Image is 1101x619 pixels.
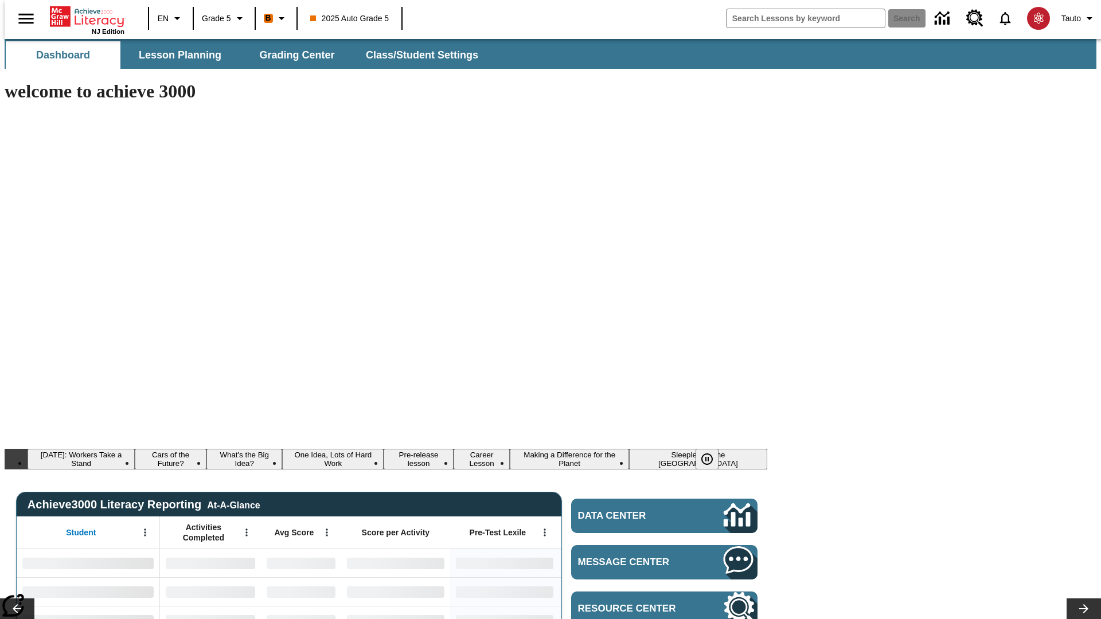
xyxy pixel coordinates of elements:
[571,545,758,579] a: Message Center
[357,41,487,69] button: Class/Student Settings
[990,3,1020,33] a: Notifications
[206,449,282,469] button: Slide 3 What's the Big Idea?
[153,8,189,29] button: Language: EN, Select a language
[366,49,478,62] span: Class/Student Settings
[454,449,510,469] button: Slide 6 Career Lesson
[28,449,135,469] button: Slide 1 Labor Day: Workers Take a Stand
[928,3,959,34] a: Data Center
[1057,8,1101,29] button: Profile/Settings
[1061,13,1081,25] span: Tauto
[259,8,293,29] button: Boost Class color is orange. Change class color
[282,449,384,469] button: Slide 4 One Idea, Lots of Hard Work
[266,11,271,25] span: B
[1067,598,1101,619] button: Lesson carousel, Next
[727,9,885,28] input: search field
[197,8,251,29] button: Grade: Grade 5, Select a grade
[36,49,90,62] span: Dashboard
[160,577,261,606] div: No Data,
[578,557,689,568] span: Message Center
[959,3,990,34] a: Resource Center, Will open in new tab
[1027,7,1050,30] img: avatar image
[139,49,221,62] span: Lesson Planning
[158,13,169,25] span: EN
[6,41,120,69] button: Dashboard
[362,527,430,538] span: Score per Activity
[166,522,241,543] span: Activities Completed
[123,41,237,69] button: Lesson Planning
[261,549,341,577] div: No Data,
[571,499,758,533] a: Data Center
[536,524,553,541] button: Open Menu
[50,4,124,35] div: Home
[50,5,124,28] a: Home
[92,28,124,35] span: NJ Edition
[510,449,628,469] button: Slide 7 Making a Difference for the Planet
[384,449,453,469] button: Slide 5 Pre-release lesson
[207,498,260,511] div: At-A-Glance
[578,603,689,614] span: Resource Center
[238,524,255,541] button: Open Menu
[5,41,489,69] div: SubNavbar
[202,13,231,25] span: Grade 5
[259,49,334,62] span: Grading Center
[5,81,767,102] h1: welcome to achieve 3000
[318,524,335,541] button: Open Menu
[629,449,767,469] button: Slide 8 Sleepless in the Animal Kingdom
[136,524,154,541] button: Open Menu
[696,449,719,469] button: Pause
[261,577,341,606] div: No Data,
[5,39,1096,69] div: SubNavbar
[66,527,96,538] span: Student
[9,2,43,36] button: Open side menu
[240,41,354,69] button: Grading Center
[1020,3,1057,33] button: Select a new avatar
[160,549,261,577] div: No Data,
[28,498,260,511] span: Achieve3000 Literacy Reporting
[470,527,526,538] span: Pre-Test Lexile
[135,449,206,469] button: Slide 2 Cars of the Future?
[578,510,685,522] span: Data Center
[696,449,730,469] div: Pause
[310,13,389,25] span: 2025 Auto Grade 5
[274,527,314,538] span: Avg Score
